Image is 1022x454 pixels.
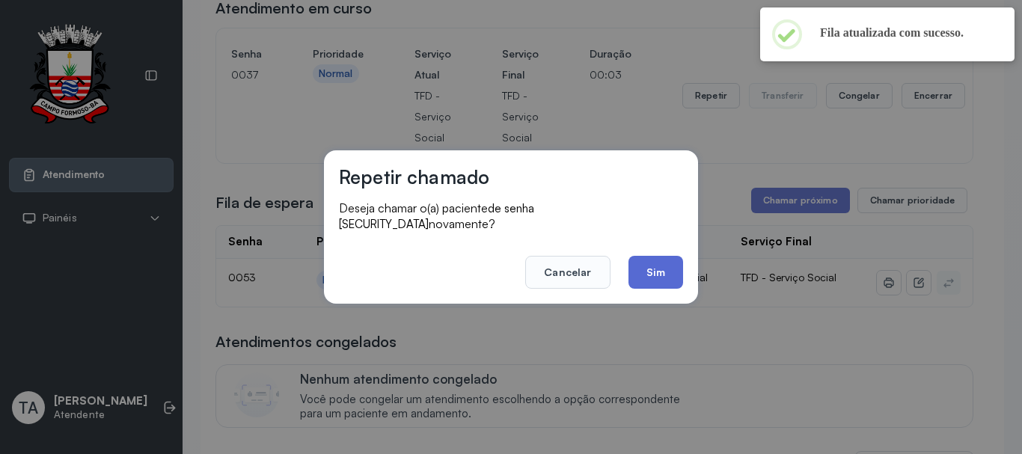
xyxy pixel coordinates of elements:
button: Sim [628,256,683,289]
button: Cancelar [525,256,610,289]
p: Deseja chamar o(a) paciente novamente? [339,200,683,232]
h3: Repetir chamado [339,165,489,188]
h2: Fila atualizada com sucesso. [820,25,991,40]
span: de senha [SECURITY_DATA] [339,201,534,231]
